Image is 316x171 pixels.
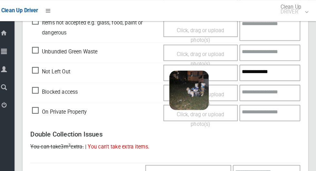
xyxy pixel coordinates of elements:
[92,140,153,147] span: You can't take extra items.
[8,7,44,13] span: Clean Up Driver
[36,140,88,147] span: You can take extra.
[38,65,75,75] span: Not Left Out
[278,4,308,14] span: Clean Up
[38,17,163,36] span: Items not accepted e.g. glass, food, paint or dangerous
[180,50,226,66] span: Click, drag or upload photo(s)
[90,140,91,147] span: |
[36,128,301,135] h3: Double Collection Issues
[180,109,226,125] span: Click, drag or upload photo(s)
[281,9,301,14] small: DRIVER
[66,140,75,147] span: 3m
[73,140,75,144] sup: 3
[38,85,83,95] span: Blocked access
[180,26,226,42] span: Click, drag or upload photo(s)
[8,5,44,15] a: Clean Up Driver
[38,105,91,114] span: On Private Property
[38,46,102,55] span: Unbundled Green Waste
